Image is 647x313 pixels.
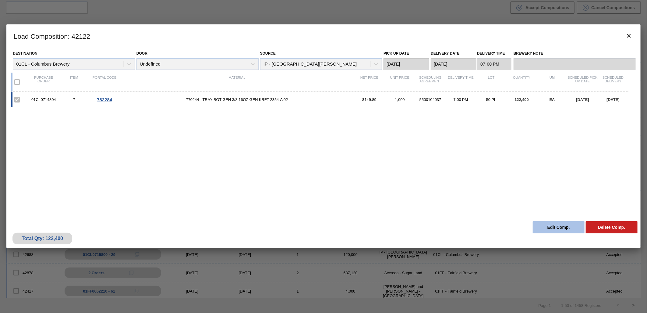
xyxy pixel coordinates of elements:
[260,51,276,56] label: Source
[507,76,537,88] div: Quantity
[354,97,385,102] div: $149.89
[607,97,620,102] span: [DATE]
[59,76,89,88] div: Item
[13,51,37,56] label: Destination
[28,97,59,102] div: 01CL0714804
[59,97,89,102] div: 7
[446,76,476,88] div: Delivery Time
[476,97,507,102] div: 50 PL
[97,97,112,102] span: 782284
[477,49,511,58] label: Delivery Time
[384,51,409,56] label: Pick up Date
[533,221,585,233] button: Edit Comp.
[385,76,415,88] div: Unit Price
[415,76,446,88] div: Scheduling Agreement
[120,76,354,88] div: Material
[89,76,120,88] div: Portal code
[17,236,68,241] div: Total Qty: 122,400
[550,97,555,102] span: EA
[89,97,120,102] div: Go to Order
[446,97,476,102] div: 7:00 PM
[576,97,589,102] span: [DATE]
[385,97,415,102] div: 1,000
[598,76,628,88] div: Scheduled Delivery
[415,97,446,102] div: 5500104037
[120,97,354,102] span: 770244 - TRAY BOT GEN 3/8 16OZ GEN KRFT 2354-A 02
[537,76,567,88] div: UM
[514,49,636,58] label: Brewery Note
[384,58,429,70] input: mm/dd/yyyy
[6,24,641,48] h3: Load Composition : 42122
[136,51,147,56] label: Door
[515,97,529,102] span: 122,400
[431,58,476,70] input: mm/dd/yyyy
[567,76,598,88] div: Scheduled Pick up Date
[476,76,507,88] div: Lot
[586,221,638,233] button: Delete Comp.
[354,76,385,88] div: Net Price
[431,51,459,56] label: Delivery Date
[28,76,59,88] div: Purchase order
